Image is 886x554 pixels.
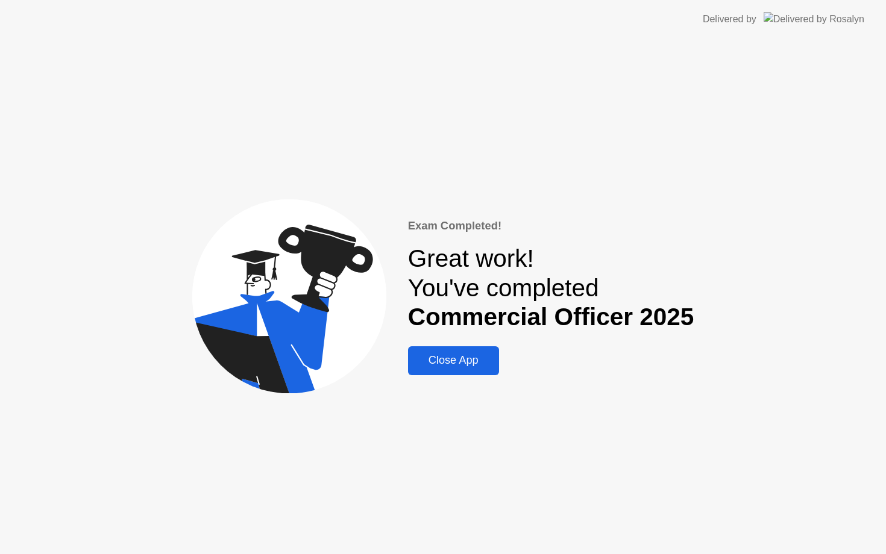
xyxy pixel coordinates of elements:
button: Close App [408,346,499,375]
img: Delivered by Rosalyn [764,12,864,26]
div: Exam Completed! [408,217,694,234]
div: Close App [412,354,495,367]
div: Delivered by [703,12,756,26]
b: Commercial Officer 2025 [408,303,694,331]
div: Great work! You've completed [408,244,694,332]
